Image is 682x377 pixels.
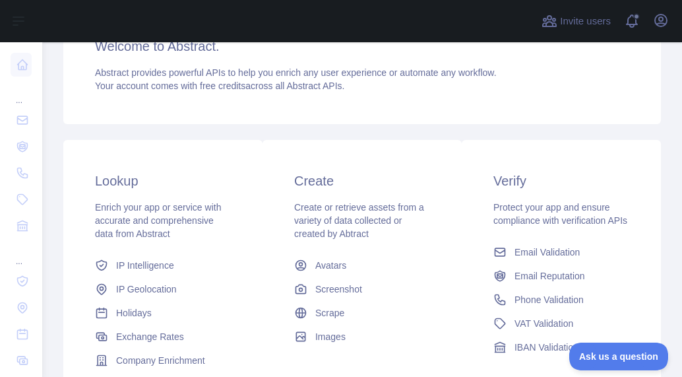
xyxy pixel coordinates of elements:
span: Scrape [315,306,344,320]
div: ... [11,79,32,106]
a: Images [289,325,435,349]
a: Avatars [289,254,435,277]
a: Company Enrichment [90,349,236,372]
a: IP Geolocation [90,277,236,301]
h3: Create [294,172,430,190]
span: Screenshot [315,283,362,296]
div: ... [11,240,32,267]
span: Abstract provides powerful APIs to help you enrich any user experience or automate any workflow. [95,67,497,78]
span: Images [315,330,346,343]
iframe: Toggle Customer Support [569,343,669,370]
button: Invite users [539,11,613,32]
a: Holidays [90,301,236,325]
h3: Lookup [95,172,231,190]
span: Avatars [315,259,346,272]
span: free credits [200,81,245,91]
a: Scrape [289,301,435,325]
span: Phone Validation [514,293,584,306]
a: IP Intelligence [90,254,236,277]
span: Exchange Rates [116,330,184,343]
span: VAT Validation [514,317,573,330]
span: Email Reputation [514,269,585,283]
span: Create or retrieve assets from a variety of data collected or created by Abtract [294,202,424,239]
a: Phone Validation [488,288,635,312]
span: Protect your app and ensure compliance with verification APIs [493,202,627,226]
span: IP Geolocation [116,283,177,296]
a: Screenshot [289,277,435,301]
a: IBAN Validation [488,335,635,359]
span: Company Enrichment [116,354,205,367]
span: Holidays [116,306,152,320]
span: Your account comes with across all Abstract APIs. [95,81,344,91]
a: Email Validation [488,240,635,264]
a: Exchange Rates [90,325,236,349]
h3: Verify [493,172,629,190]
a: Email Reputation [488,264,635,288]
h3: Welcome to Abstract. [95,37,629,55]
a: VAT Validation [488,312,635,335]
span: IBAN Validation [514,341,578,354]
span: IP Intelligence [116,259,174,272]
span: Invite users [560,14,611,29]
span: Enrich your app or service with accurate and comprehensive data from Abstract [95,202,221,239]
span: Email Validation [514,246,580,259]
